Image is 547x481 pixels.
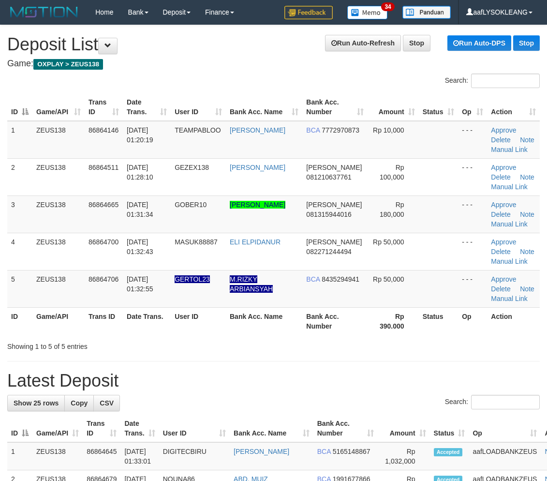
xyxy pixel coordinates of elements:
[325,35,401,51] a: Run Auto-Refresh
[419,307,458,335] th: Status
[127,201,153,218] span: [DATE] 01:31:34
[381,2,394,11] span: 34
[491,210,510,218] a: Delete
[175,275,210,283] span: Nama rekening ada tanda titik/strip, harap diedit
[458,195,487,233] td: - - -
[491,285,510,293] a: Delete
[32,233,85,270] td: ZEUS138
[491,173,510,181] a: Delete
[491,295,528,302] a: Manual Link
[7,158,32,195] td: 2
[445,74,540,88] label: Search:
[175,238,218,246] span: MASUK88887
[234,448,289,455] a: [PERSON_NAME]
[458,158,487,195] td: - - -
[32,93,85,121] th: Game/API: activate to sort column ascending
[306,210,351,218] span: Copy 081315944016 to clipboard
[469,442,541,470] td: aafLOADBANKZEUS
[403,35,430,51] a: Stop
[322,275,359,283] span: Copy 8435294941 to clipboard
[313,415,378,442] th: Bank Acc. Number: activate to sort column ascending
[64,395,94,411] a: Copy
[520,136,534,144] a: Note
[123,93,171,121] th: Date Trans.: activate to sort column ascending
[284,6,333,19] img: Feedback.jpg
[7,93,32,121] th: ID: activate to sort column descending
[159,442,230,470] td: DIGITECBIRU
[306,201,362,209] span: [PERSON_NAME]
[7,195,32,233] td: 3
[127,126,153,144] span: [DATE] 01:20:19
[32,158,85,195] td: ZEUS138
[7,307,32,335] th: ID
[7,395,65,411] a: Show 25 rows
[458,307,487,335] th: Op
[123,307,171,335] th: Date Trans.
[7,442,32,470] td: 1
[93,395,120,411] a: CSV
[175,201,207,209] span: GOBER10
[83,415,120,442] th: Trans ID: activate to sort column ascending
[491,275,516,283] a: Approve
[513,35,540,51] a: Stop
[306,275,320,283] span: BCA
[378,415,430,442] th: Amount: activate to sort column ascending
[230,238,281,246] a: ELI ELPIDANUR
[458,233,487,270] td: - - -
[347,6,388,19] img: Button%20Memo.svg
[373,275,404,283] span: Rp 50,000
[520,248,534,256] a: Note
[458,93,487,121] th: Op: activate to sort column ascending
[120,415,159,442] th: Date Trans.: activate to sort column ascending
[491,238,516,246] a: Approve
[380,164,404,181] span: Rp 100,000
[71,399,88,407] span: Copy
[32,415,83,442] th: Game/API: activate to sort column ascending
[469,415,541,442] th: Op: activate to sort column ascending
[32,195,85,233] td: ZEUS138
[447,35,511,51] a: Run Auto-DPS
[83,442,120,470] td: 86864645
[127,238,153,256] span: [DATE] 01:32:43
[419,93,458,121] th: Status: activate to sort column ascending
[89,164,118,171] span: 86864511
[7,415,32,442] th: ID: activate to sort column descending
[302,93,367,121] th: Bank Acc. Number: activate to sort column ascending
[120,442,159,470] td: [DATE] 01:33:01
[520,173,534,181] a: Note
[368,93,419,121] th: Amount: activate to sort column ascending
[230,201,285,209] a: [PERSON_NAME]
[373,126,404,134] span: Rp 10,000
[306,164,362,171] span: [PERSON_NAME]
[230,164,285,171] a: [PERSON_NAME]
[306,248,351,256] span: Copy 082271244494 to clipboard
[89,238,118,246] span: 86864700
[159,415,230,442] th: User ID: activate to sort column ascending
[322,126,359,134] span: Copy 7772970873 to clipboard
[434,448,463,456] span: Accepted
[458,121,487,159] td: - - -
[127,164,153,181] span: [DATE] 01:28:10
[32,121,85,159] td: ZEUS138
[487,93,540,121] th: Action: activate to sort column ascending
[171,93,226,121] th: User ID: activate to sort column ascending
[491,248,510,256] a: Delete
[89,126,118,134] span: 86864146
[491,136,510,144] a: Delete
[378,442,430,470] td: Rp 1,032,000
[7,371,540,391] h1: Latest Deposit
[471,74,540,88] input: Search:
[7,35,540,54] h1: Deposit List
[458,270,487,307] td: - - -
[317,448,331,455] span: BCA
[491,257,528,265] a: Manual Link
[471,395,540,409] input: Search:
[306,126,320,134] span: BCA
[306,173,351,181] span: Copy 081210637761 to clipboard
[230,275,273,293] a: M.RIZKY ARBIANSYAH
[175,164,209,171] span: GEZEX138
[7,121,32,159] td: 1
[520,210,534,218] a: Note
[85,93,123,121] th: Trans ID: activate to sort column ascending
[100,399,114,407] span: CSV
